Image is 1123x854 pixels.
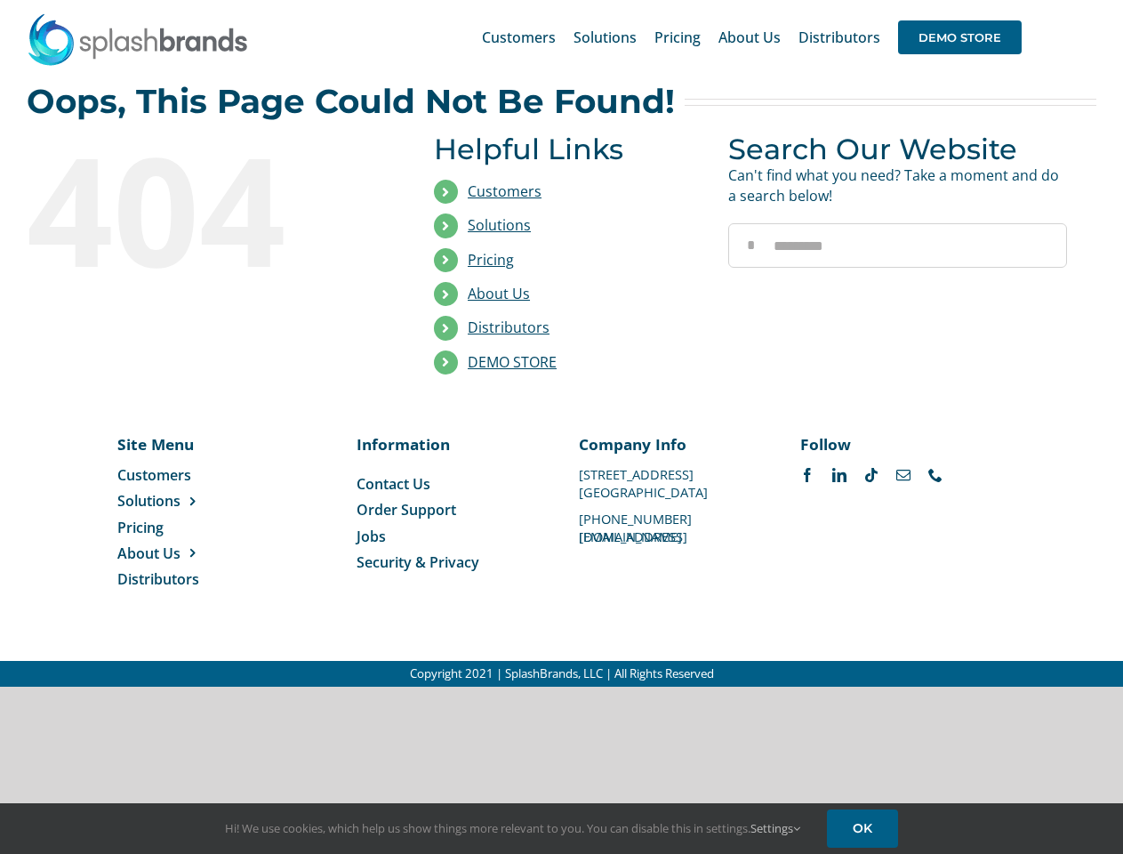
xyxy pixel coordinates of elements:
[827,810,898,848] a: OK
[225,820,800,836] span: Hi! We use cookies, which help us show things more relevant to you. You can disable this in setti...
[27,84,675,119] h2: Oops, This Page Could Not Be Found!
[117,518,164,537] span: Pricing
[898,9,1022,66] a: DEMO STORE
[357,474,544,573] nav: Menu
[117,433,237,455] p: Site Menu
[357,433,544,455] p: Information
[117,465,191,485] span: Customers
[482,30,556,44] span: Customers
[482,9,556,66] a: Customers
[800,468,814,482] a: facebook
[468,284,530,303] a: About Us
[117,465,237,590] nav: Menu
[728,165,1067,205] p: Can't find what you need? Take a moment and do a search below!
[750,820,800,836] a: Settings
[117,491,180,511] span: Solutions
[928,468,943,482] a: phone
[468,352,557,372] a: DEMO STORE
[357,552,544,572] a: Security & Privacy
[357,474,430,494] span: Contact Us
[728,133,1067,165] h3: Search Our Website
[798,30,880,44] span: Distributors
[468,181,541,201] a: Customers
[468,215,531,235] a: Solutions
[468,250,514,270] a: Pricing
[800,433,988,455] p: Follow
[357,474,544,494] a: Contact Us
[798,9,880,66] a: Distributors
[896,468,910,482] a: mail
[864,468,878,482] a: tiktok
[27,12,249,66] img: SplashBrands.com Logo
[117,491,237,511] a: Solutions
[357,527,544,546] a: Jobs
[357,500,456,520] span: Order Support
[357,552,479,572] span: Security & Privacy
[117,465,237,485] a: Customers
[434,133,702,165] h3: Helpful Links
[898,20,1022,54] span: DEMO STORE
[357,527,386,546] span: Jobs
[117,569,237,589] a: Distributors
[357,500,544,520] a: Order Support
[117,569,199,589] span: Distributors
[27,133,365,284] div: 404
[654,9,701,66] a: Pricing
[654,30,701,44] span: Pricing
[579,433,766,455] p: Company Info
[718,30,781,44] span: About Us
[728,223,1067,268] input: Search...
[728,223,773,268] input: Search
[468,318,549,337] a: Distributors
[117,518,237,537] a: Pricing
[117,544,180,563] span: About Us
[832,468,846,482] a: linkedin
[117,544,237,563] a: About Us
[482,9,1022,66] nav: Main Menu
[574,30,637,44] span: Solutions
